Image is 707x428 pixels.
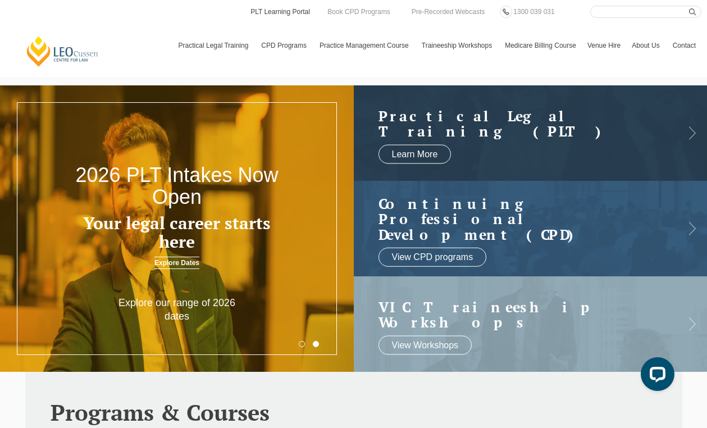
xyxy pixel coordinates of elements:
[314,29,416,62] a: Practice Management Course
[409,6,488,18] a: Pre-Recorded Webcasts
[299,341,305,347] button: 1
[378,196,660,243] h2: Continuing Professional Development (CPD)
[378,299,660,330] a: VIC Traineeship Workshops
[106,297,248,323] p: Explore our range of 2026 dates
[378,108,660,139] a: Practical LegalTraining (PLT)
[378,248,487,267] a: View CPD programs
[513,8,554,16] span: 1300 039 031
[71,214,283,251] h3: Your legal career starts here
[313,341,319,347] button: 2
[582,29,626,62] a: Venue Hire
[632,353,679,400] iframe: LiveChat chat widget
[173,29,256,62] a: Practical Legal Training
[256,29,314,62] a: CPD Programs
[499,29,582,62] a: Medicare Billing Course
[626,29,667,62] a: About Us
[510,6,557,18] a: 1300 039 031
[249,6,311,18] a: PLT Learning Portal
[378,196,660,243] a: Continuing ProfessionalDevelopment (CPD)
[71,164,283,208] h2: 2026 PLT Intakes Now Open
[667,29,701,62] a: Contact
[154,257,199,269] a: Explore Dates
[25,35,100,67] a: [PERSON_NAME] Centre for Law
[51,400,657,425] h2: Programs & Courses
[378,144,451,163] a: Learn More
[416,29,499,62] a: Traineeship Workshops
[378,108,660,139] h2: Practical Legal Training (PLT)
[378,335,472,354] a: View Workshops
[325,6,393,18] a: Book CPD Programs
